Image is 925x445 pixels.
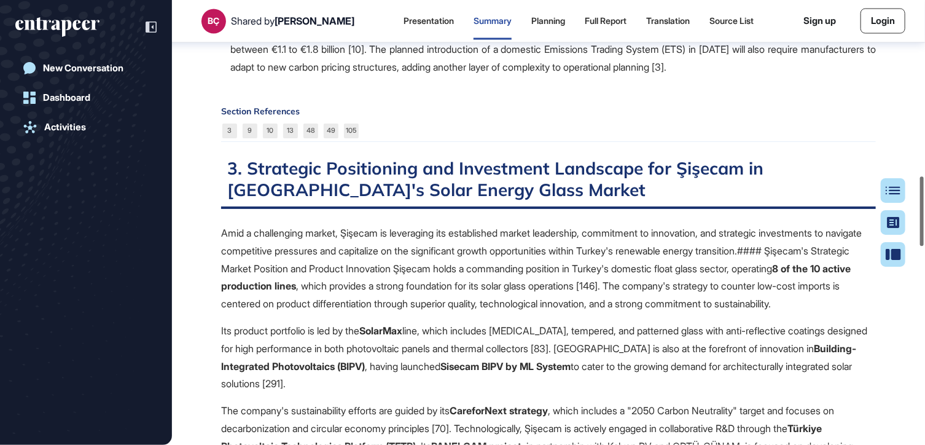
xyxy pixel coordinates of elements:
[221,224,876,313] p: Amid a challenging market, Şişecam is leveraging its established market leadership, commitment to...
[709,16,754,26] div: Source List
[43,92,90,103] div: Dashboard
[283,124,298,138] a: 13
[474,16,512,26] div: Summary
[275,15,354,27] span: [PERSON_NAME]
[231,15,354,27] div: Shared by
[324,124,338,138] a: 49
[450,404,548,417] strong: CareforNext strategy
[861,9,905,34] a: Login
[359,325,402,337] strong: SolarMax
[646,16,690,26] div: Translation
[44,122,86,133] div: Activities
[263,124,278,138] a: 10
[344,124,359,138] a: 105
[221,342,856,372] strong: Building-Integrated Photovoltaics (BIPV)
[404,16,454,26] div: Presentation
[208,16,220,26] div: BÇ
[585,16,626,26] div: Full Report
[15,17,100,37] div: entrapeer-logo
[243,124,257,138] a: 9
[221,107,876,116] div: Section References
[303,124,318,138] a: 48
[43,63,123,74] div: New Conversation
[531,16,565,26] div: Planning
[803,14,836,28] a: Sign up
[221,322,876,393] p: Its product portfolio is led by the line, which includes [MEDICAL_DATA], tempered, and patterned ...
[440,360,571,372] strong: Sisecam BIPV by ML System
[222,124,237,138] a: 3
[221,157,876,209] h2: 3. Strategic Positioning and Investment Landscape for Şişecam in [GEOGRAPHIC_DATA]'s Solar Energy...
